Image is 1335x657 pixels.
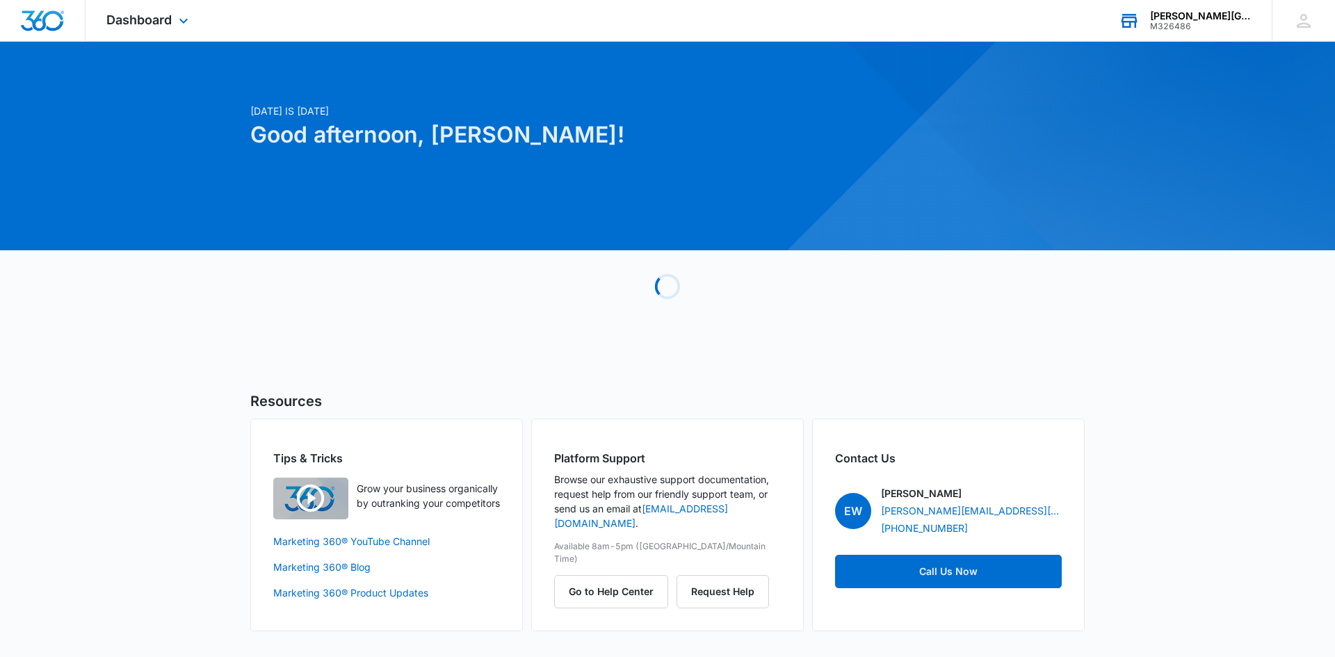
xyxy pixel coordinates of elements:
[1150,22,1252,31] div: account id
[835,450,1062,467] h2: Contact Us
[106,13,172,27] span: Dashboard
[881,503,1062,518] a: [PERSON_NAME][EMAIL_ADDRESS][PERSON_NAME][DOMAIN_NAME]
[554,575,668,608] button: Go to Help Center
[273,450,500,467] h2: Tips & Tricks
[250,118,801,152] h1: Good afternoon, [PERSON_NAME]!
[554,450,781,467] h2: Platform Support
[273,478,348,519] img: Quick Overview Video
[1150,10,1252,22] div: account name
[250,104,801,118] p: [DATE] is [DATE]
[554,585,677,597] a: Go to Help Center
[881,486,962,501] p: [PERSON_NAME]
[881,521,968,535] a: [PHONE_NUMBER]
[835,555,1062,588] a: Call Us Now
[835,493,871,529] span: EW
[273,560,500,574] a: Marketing 360® Blog
[250,391,1085,412] h5: Resources
[677,575,769,608] button: Request Help
[273,585,500,600] a: Marketing 360® Product Updates
[357,481,500,510] p: Grow your business organically by outranking your competitors
[677,585,769,597] a: Request Help
[273,534,500,549] a: Marketing 360® YouTube Channel
[554,540,781,565] p: Available 8am-5pm ([GEOGRAPHIC_DATA]/Mountain Time)
[554,472,781,530] p: Browse our exhaustive support documentation, request help from our friendly support team, or send...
